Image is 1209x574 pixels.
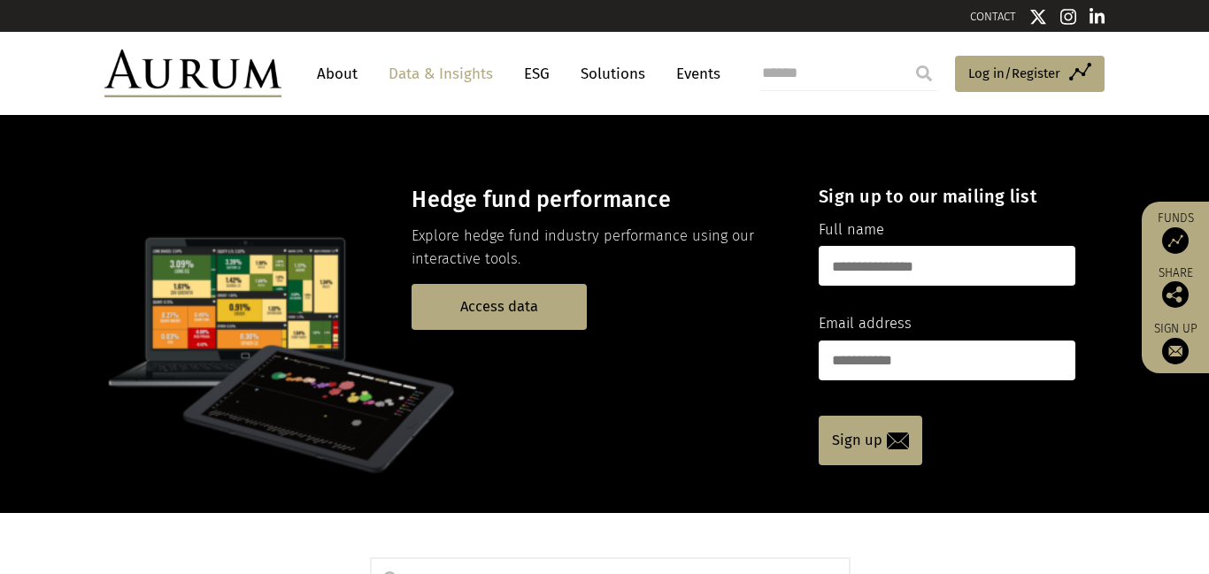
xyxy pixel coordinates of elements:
img: Share this post [1162,281,1189,308]
a: About [308,57,366,90]
label: Full name [819,218,884,241]
label: Email address [819,312,912,335]
div: Share [1151,267,1200,308]
a: Sign up [1151,321,1200,364]
img: Aurum [104,50,281,97]
img: Twitter icon [1029,8,1047,26]
a: Sign up [819,416,922,465]
h4: Sign up to our mailing list [819,186,1075,207]
a: Events [667,57,720,90]
h3: Hedge fund performance [412,187,788,213]
p: Explore hedge fund industry performance using our interactive tools. [412,225,788,272]
input: Submit [906,56,942,91]
img: Instagram icon [1060,8,1076,26]
img: email-icon [887,432,909,449]
img: Linkedin icon [1090,8,1105,26]
a: Data & Insights [380,57,502,90]
a: Access data [412,284,587,329]
img: Sign up to our newsletter [1162,338,1189,364]
a: ESG [515,57,558,90]
span: Log in/Register [968,63,1060,84]
a: Funds [1151,210,1200,254]
a: CONTACT [970,10,1016,23]
a: Log in/Register [955,56,1105,93]
img: Access Funds [1162,227,1189,254]
a: Solutions [572,57,654,90]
